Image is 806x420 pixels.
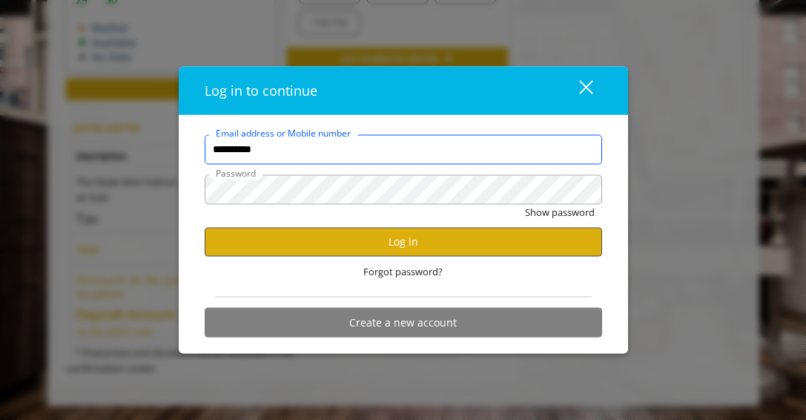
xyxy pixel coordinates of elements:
div: close dialog [562,79,592,102]
input: Email address or Mobile number [205,134,602,164]
span: Forgot password? [363,263,443,279]
button: Create a new account [205,308,602,337]
input: Password [205,174,602,204]
button: Show password [525,204,595,220]
button: Log in [205,227,602,256]
label: Email address or Mobile number [208,125,358,140]
label: Password [208,165,263,180]
button: close dialog [552,75,602,105]
span: Log in to continue [205,81,317,99]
